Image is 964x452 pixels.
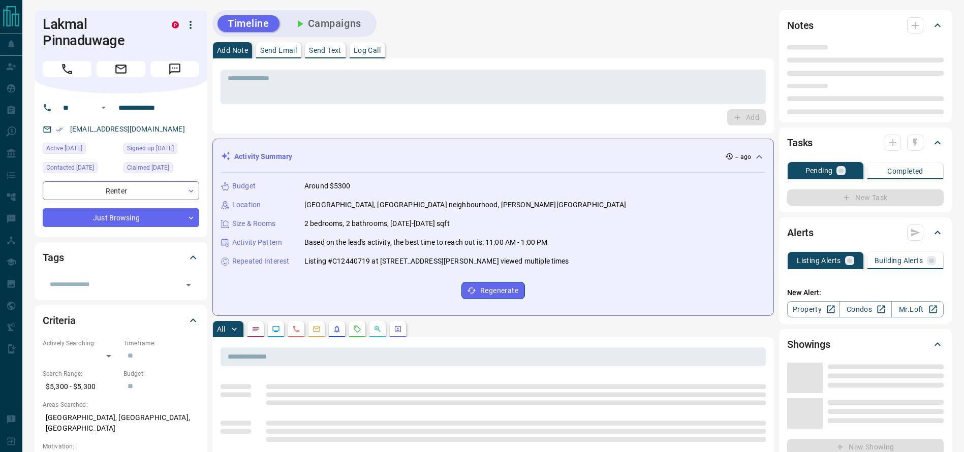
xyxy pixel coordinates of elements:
[735,152,751,162] p: -- ago
[43,378,118,395] p: $5,300 - $5,300
[43,249,64,266] h2: Tags
[787,135,813,151] h2: Tasks
[374,325,382,333] svg: Opportunities
[839,301,891,317] a: Condos
[43,400,199,409] p: Areas Searched:
[43,409,199,437] p: [GEOGRAPHIC_DATA], [GEOGRAPHIC_DATA], [GEOGRAPHIC_DATA]
[797,257,841,264] p: Listing Alerts
[260,47,297,54] p: Send Email
[805,167,833,174] p: Pending
[887,168,923,175] p: Completed
[46,143,82,153] span: Active [DATE]
[787,301,839,317] a: Property
[43,339,118,348] p: Actively Searching:
[127,143,174,153] span: Signed up [DATE]
[127,163,169,173] span: Claimed [DATE]
[787,220,944,245] div: Alerts
[394,325,402,333] svg: Agent Actions
[123,143,199,157] div: Mon Oct 13 2025
[272,325,280,333] svg: Lead Browsing Activity
[123,162,199,176] div: Mon Oct 13 2025
[43,442,199,451] p: Motivation:
[232,256,289,267] p: Repeated Interest
[891,301,944,317] a: Mr.Loft
[232,200,261,210] p: Location
[150,61,199,77] span: Message
[217,326,225,333] p: All
[292,325,300,333] svg: Calls
[123,339,199,348] p: Timeframe:
[232,237,282,248] p: Activity Pattern
[43,245,199,270] div: Tags
[46,163,94,173] span: Contacted [DATE]
[97,61,145,77] span: Email
[304,237,547,248] p: Based on the lead's activity, the best time to reach out is: 11:00 AM - 1:00 PM
[787,13,944,38] div: Notes
[70,125,185,133] a: [EMAIL_ADDRESS][DOMAIN_NAME]
[304,200,626,210] p: [GEOGRAPHIC_DATA], [GEOGRAPHIC_DATA] neighbourhood, [PERSON_NAME][GEOGRAPHIC_DATA]
[221,147,765,166] div: Activity Summary-- ago
[217,47,248,54] p: Add Note
[232,181,256,191] p: Budget
[43,369,118,378] p: Search Range:
[252,325,260,333] svg: Notes
[787,131,944,155] div: Tasks
[123,369,199,378] p: Budget:
[354,47,381,54] p: Log Call
[172,21,179,28] div: property.ca
[43,162,118,176] div: Tue Oct 14 2025
[304,218,450,229] p: 2 bedrooms, 2 bathrooms, [DATE]-[DATE] sqft
[43,308,199,333] div: Criteria
[787,336,830,352] h2: Showings
[313,325,321,333] svg: Emails
[304,181,351,191] p: Around $5300
[43,143,118,157] div: Mon Oct 13 2025
[43,16,157,49] h1: Lakmal Pinnaduwage
[787,287,944,298] p: New Alert:
[232,218,276,229] p: Size & Rooms
[181,278,196,292] button: Open
[461,282,525,299] button: Regenerate
[234,151,292,162] p: Activity Summary
[353,325,361,333] svg: Requests
[787,224,814,241] h2: Alerts
[304,256,569,267] p: Listing #C12440719 at [STREET_ADDRESS][PERSON_NAME] viewed multiple times
[56,126,63,133] svg: Email Verified
[217,15,279,32] button: Timeline
[787,17,814,34] h2: Notes
[309,47,341,54] p: Send Text
[43,312,76,329] h2: Criteria
[875,257,923,264] p: Building Alerts
[284,15,371,32] button: Campaigns
[333,325,341,333] svg: Listing Alerts
[43,181,199,200] div: Renter
[43,208,199,227] div: Just Browsing
[98,102,110,114] button: Open
[43,61,91,77] span: Call
[787,332,944,357] div: Showings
